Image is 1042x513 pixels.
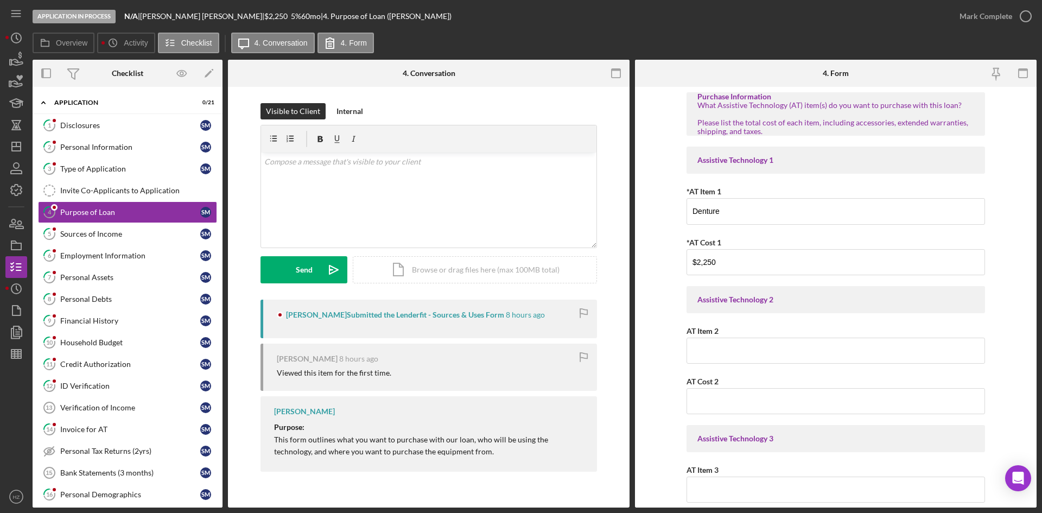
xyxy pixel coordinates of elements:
[48,295,51,302] tspan: 8
[181,39,212,47] label: Checklist
[48,274,52,281] tspan: 7
[60,164,200,173] div: Type of Application
[46,382,53,389] tspan: 12
[48,122,51,129] tspan: 1
[336,103,363,119] div: Internal
[124,39,148,47] label: Activity
[13,494,20,500] text: HZ
[124,11,138,21] b: N/A
[317,33,374,53] button: 4. Form
[291,12,301,21] div: 5 %
[403,69,455,78] div: 4. Conversation
[60,338,200,347] div: Household Budget
[60,360,200,369] div: Credit Authorization
[331,103,368,119] button: Internal
[5,486,27,508] button: HZ
[46,470,52,476] tspan: 15
[46,426,53,433] tspan: 14
[38,353,217,375] a: 11Credit AuthorizationSM
[48,208,52,216] tspan: 4
[687,238,721,247] label: *AT Cost 1
[60,403,200,412] div: Verification of Income
[46,404,52,411] tspan: 13
[266,103,320,119] div: Visible to Client
[341,39,367,47] label: 4. Form
[38,397,217,419] a: 13Verification of IncomeSM
[48,252,52,259] tspan: 6
[506,311,545,319] time: 2025-09-03 05:58
[38,375,217,397] a: 12ID VerificationSM
[38,484,217,505] a: 16Personal DemographicsSM
[158,33,219,53] button: Checklist
[200,294,211,305] div: S M
[60,208,200,217] div: Purpose of Loan
[231,33,315,53] button: 4. Conversation
[38,310,217,332] a: 9Financial HistorySM
[48,165,51,172] tspan: 3
[54,99,187,106] div: Application
[277,354,338,363] div: [PERSON_NAME]
[33,10,116,23] div: Application In Process
[38,136,217,158] a: 2Personal InformationSM
[274,422,304,432] strong: Purpose:
[38,332,217,353] a: 10Household BudgetSM
[48,317,52,324] tspan: 9
[286,311,504,319] div: [PERSON_NAME] Submitted the Lenderfit - Sources & Uses Form
[124,12,140,21] div: |
[60,230,200,238] div: Sources of Income
[46,491,53,498] tspan: 16
[60,425,200,434] div: Invoice for AT
[33,33,94,53] button: Overview
[687,465,719,474] label: AT Item 3
[697,92,974,101] div: Purchase Information
[38,201,217,223] a: 4Purpose of LoanSM
[38,288,217,310] a: 8Personal DebtsSM
[112,69,143,78] div: Checklist
[697,101,974,136] div: What Assistive Technology (AT) item(s) do you want to purchase with this loan? Please list the to...
[1005,465,1031,491] div: Open Intercom Messenger
[823,69,849,78] div: 4. Form
[960,5,1012,27] div: Mark Complete
[46,339,53,346] tspan: 10
[255,39,308,47] label: 4. Conversation
[200,229,211,239] div: S M
[687,326,719,335] label: AT Item 2
[60,468,200,477] div: Bank Statements (3 months)
[48,143,51,150] tspan: 2
[260,256,347,283] button: Send
[60,143,200,151] div: Personal Information
[60,316,200,325] div: Financial History
[200,402,211,413] div: S M
[264,11,288,21] span: $2,250
[60,490,200,499] div: Personal Demographics
[697,295,974,304] div: Assistive Technology 2
[38,115,217,136] a: 1DisclosuresSM
[200,120,211,131] div: S M
[38,440,217,462] a: Personal Tax Returns (2yrs)SM
[195,99,214,106] div: 0 / 21
[140,12,264,21] div: [PERSON_NAME] [PERSON_NAME] |
[38,419,217,440] a: 14Invoice for ATSM
[38,462,217,484] a: 15Bank Statements (3 months)SM
[200,250,211,261] div: S M
[46,360,53,368] tspan: 11
[48,230,51,237] tspan: 5
[60,447,200,455] div: Personal Tax Returns (2yrs)
[277,369,391,377] div: Viewed this item for the first time.
[38,245,217,267] a: 6Employment InformationSM
[200,207,211,218] div: S M
[60,251,200,260] div: Employment Information
[321,12,452,21] div: | 4. Purpose of Loan ([PERSON_NAME])
[301,12,321,21] div: 60 mo
[38,267,217,288] a: 7Personal AssetsSM
[260,103,326,119] button: Visible to Client
[38,223,217,245] a: 5Sources of IncomeSM
[274,407,335,416] div: [PERSON_NAME]
[200,272,211,283] div: S M
[200,315,211,326] div: S M
[200,424,211,435] div: S M
[200,337,211,348] div: S M
[38,180,217,201] a: Invite Co-Applicants to Application
[200,381,211,391] div: S M
[97,33,155,53] button: Activity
